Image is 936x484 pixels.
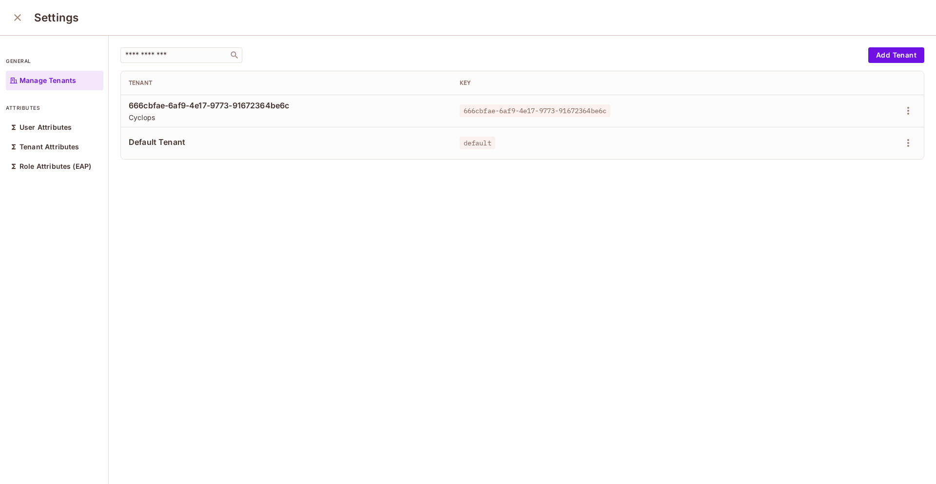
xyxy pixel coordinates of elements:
[460,137,495,149] span: default
[6,57,103,65] p: general
[129,137,444,147] span: Default Tenant
[460,104,610,117] span: 666cbfae-6af9-4e17-9773-91672364be6c
[6,104,103,112] p: attributes
[129,113,444,122] span: Cyclops
[460,79,775,87] div: Key
[19,123,72,131] p: User Attributes
[129,79,444,87] div: Tenant
[129,100,444,111] span: 666cbfae-6af9-4e17-9773-91672364be6c
[19,143,79,151] p: Tenant Attributes
[8,8,27,27] button: close
[868,47,924,63] button: Add Tenant
[19,162,91,170] p: Role Attributes (EAP)
[19,77,76,84] p: Manage Tenants
[34,11,78,24] h3: Settings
